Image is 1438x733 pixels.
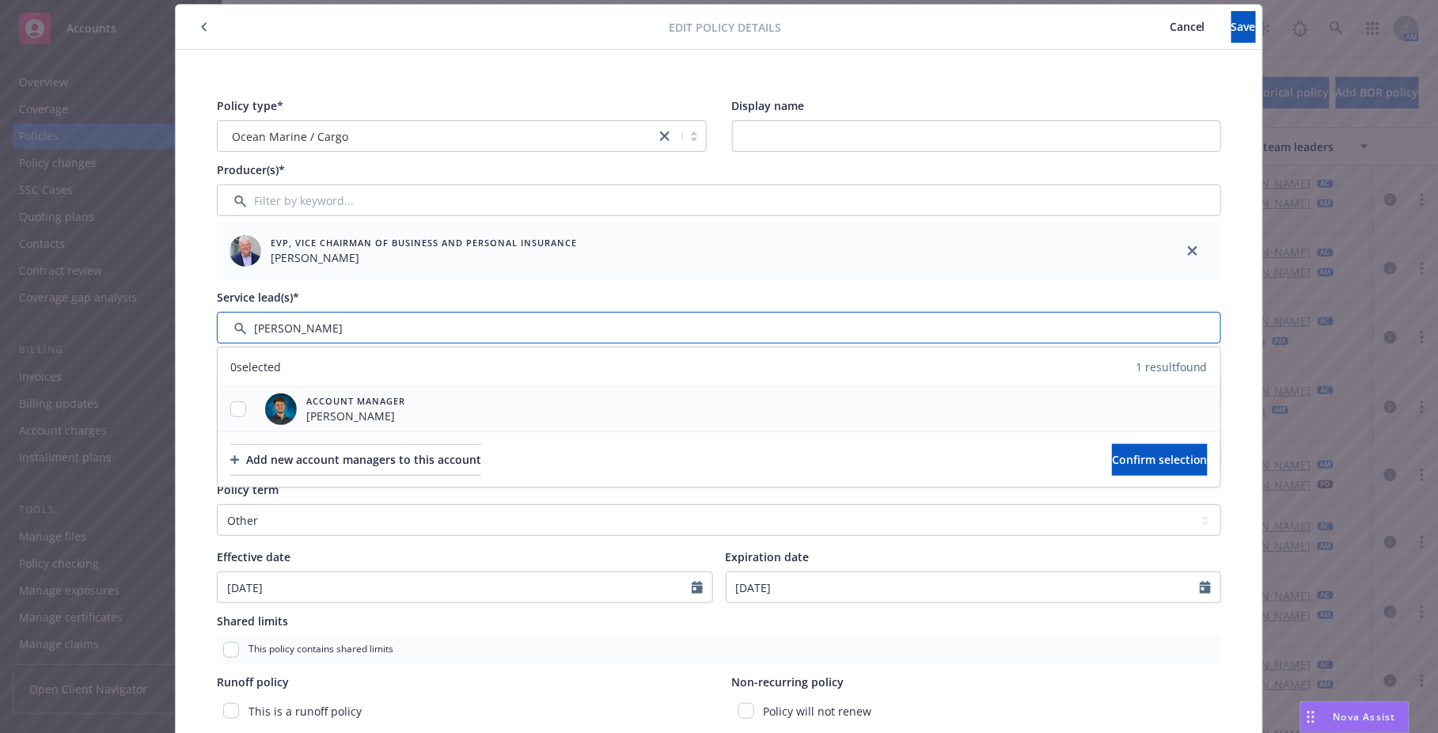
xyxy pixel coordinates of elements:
span: [PERSON_NAME] [271,249,577,266]
span: Non-recurring policy [732,674,844,689]
span: Account Manager [306,394,405,408]
span: Confirm selection [1112,452,1208,467]
span: Edit policy details [670,19,782,36]
span: EVP, Vice Chairman of Business and Personal Insurance [271,236,577,249]
svg: Calendar [1200,581,1211,594]
div: Drag to move [1301,702,1321,732]
span: 0 selected [230,359,281,375]
span: Policy type* [217,98,283,113]
span: Producer(s)* [217,162,285,177]
div: Add new account managers to this account [230,445,481,475]
input: MM/DD/YYYY [727,572,1201,602]
button: Add new account managers to this account [230,444,481,476]
input: Filter by keyword... [217,312,1221,344]
span: Ocean Marine / Cargo [226,128,647,145]
span: Save [1231,19,1256,34]
img: employee photo [230,235,261,267]
div: Policy will not renew [732,697,1222,726]
div: This is a runoff policy [217,697,707,726]
span: Runoff policy [217,674,289,689]
span: 1 result found [1136,359,1208,375]
input: Filter by keyword... [217,184,1221,216]
span: Nova Assist [1334,710,1396,724]
svg: Calendar [692,581,703,594]
button: Save [1231,11,1256,43]
span: Display name [732,98,805,113]
input: MM/DD/YYYY [218,572,692,602]
span: Policy term [217,482,279,497]
span: Ocean Marine / Cargo [232,128,348,145]
button: Confirm selection [1112,444,1208,476]
span: Cancel [1170,19,1205,34]
button: Nova Assist [1300,701,1410,733]
div: This policy contains shared limits [217,636,1221,664]
span: [PERSON_NAME] [306,408,405,424]
a: close [655,127,674,146]
span: Shared limits [217,613,288,629]
span: Service lead(s)* [217,290,299,305]
span: Effective date [217,549,290,564]
span: Expiration date [726,549,810,564]
img: employee photo [265,393,297,425]
button: Cancel [1144,11,1231,43]
a: close [1183,241,1202,260]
